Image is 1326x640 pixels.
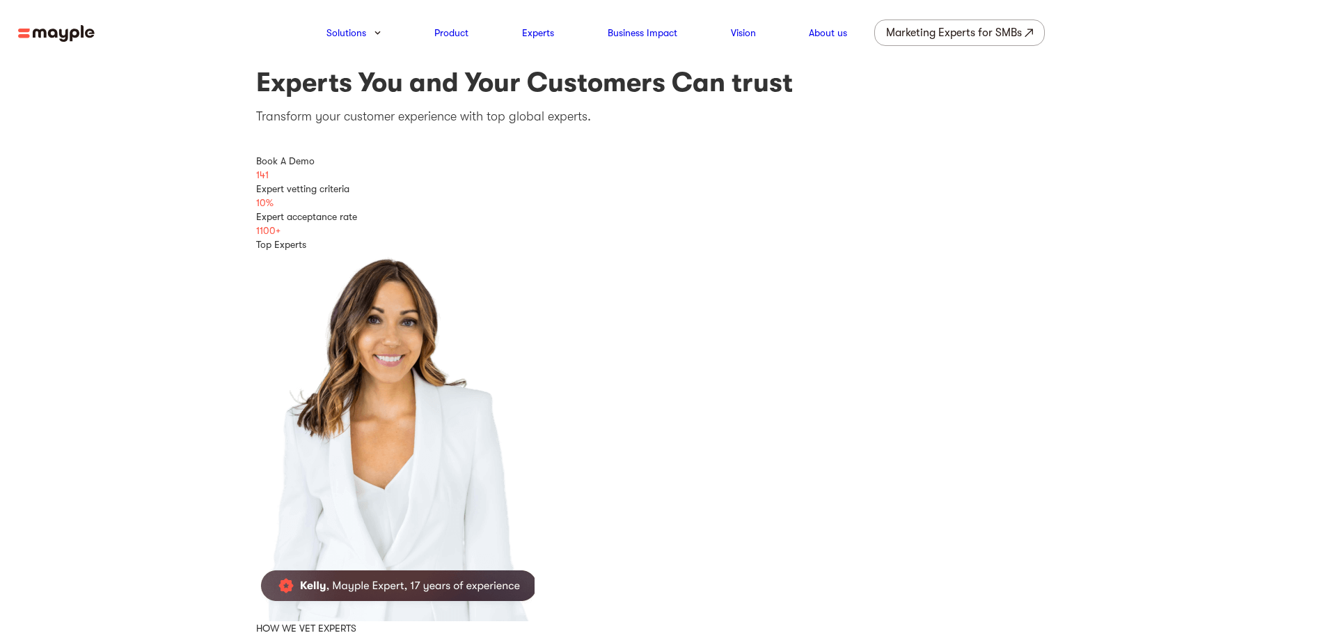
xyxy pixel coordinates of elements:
p: Transform your customer experience with top global experts. [256,107,1071,126]
a: About us [809,24,847,41]
div: 141 [256,168,1071,182]
a: Product [434,24,468,41]
a: Solutions [326,24,366,41]
img: mayple-logo [18,25,95,42]
div: 10% [256,196,1071,210]
div: HOW WE VET EXPERTS [256,621,1071,635]
a: Experts [522,24,554,41]
div: Expert vetting criteria [256,182,1071,196]
img: Mark Farias Mayple Expert [256,251,535,621]
a: Vision [731,24,756,41]
div: Expert acceptance rate [256,210,1071,224]
div: Marketing Experts for SMBs [886,23,1022,42]
a: Marketing Experts for SMBs [874,19,1045,46]
div: 1100+ [256,224,1071,237]
div: Book A Demo [256,154,1071,168]
h1: Experts You and Your Customers Can trust [256,65,1071,100]
img: arrow-down [374,31,381,35]
div: Top Experts [256,237,1071,251]
a: Business Impact [608,24,677,41]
